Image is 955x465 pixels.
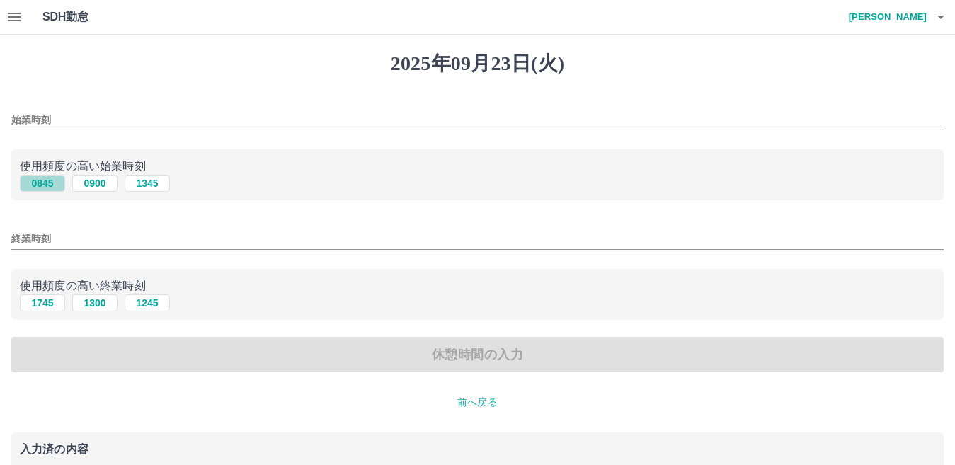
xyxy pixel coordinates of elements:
[125,294,170,311] button: 1245
[20,158,935,175] p: 使用頻度の高い始業時刻
[125,175,170,192] button: 1345
[11,395,944,410] p: 前へ戻る
[20,444,935,455] p: 入力済の内容
[20,294,65,311] button: 1745
[11,52,944,76] h1: 2025年09月23日(火)
[72,175,118,192] button: 0900
[20,175,65,192] button: 0845
[20,277,935,294] p: 使用頻度の高い終業時刻
[72,294,118,311] button: 1300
